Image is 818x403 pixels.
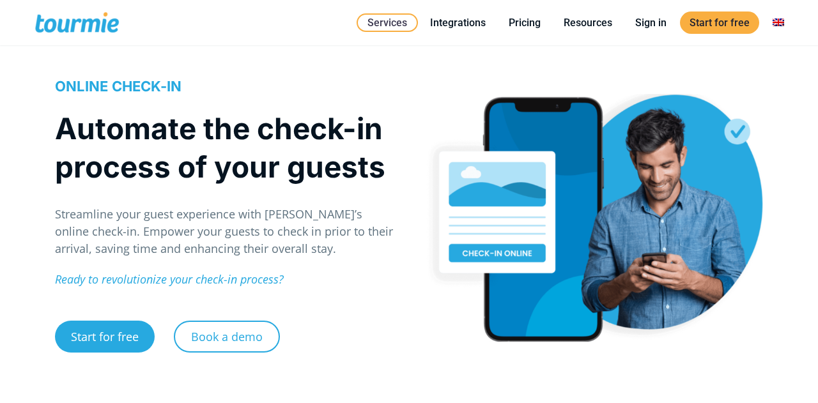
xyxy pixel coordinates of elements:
a: Pricing [499,15,550,31]
a: Start for free [55,321,155,353]
em: Ready to revolutionize your check-in process? [55,271,284,287]
a: Sign in [626,15,676,31]
h1: Automate the check-in process of your guests [55,109,396,186]
p: Streamline your guest experience with [PERSON_NAME]’s online check-in. Empower your guests to che... [55,206,396,257]
a: Book a demo [174,321,280,353]
a: Services [357,13,418,32]
span: ONLINE CHECK-IN [55,78,181,95]
a: Start for free [680,11,759,34]
a: Resources [554,15,622,31]
a: Integrations [421,15,495,31]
